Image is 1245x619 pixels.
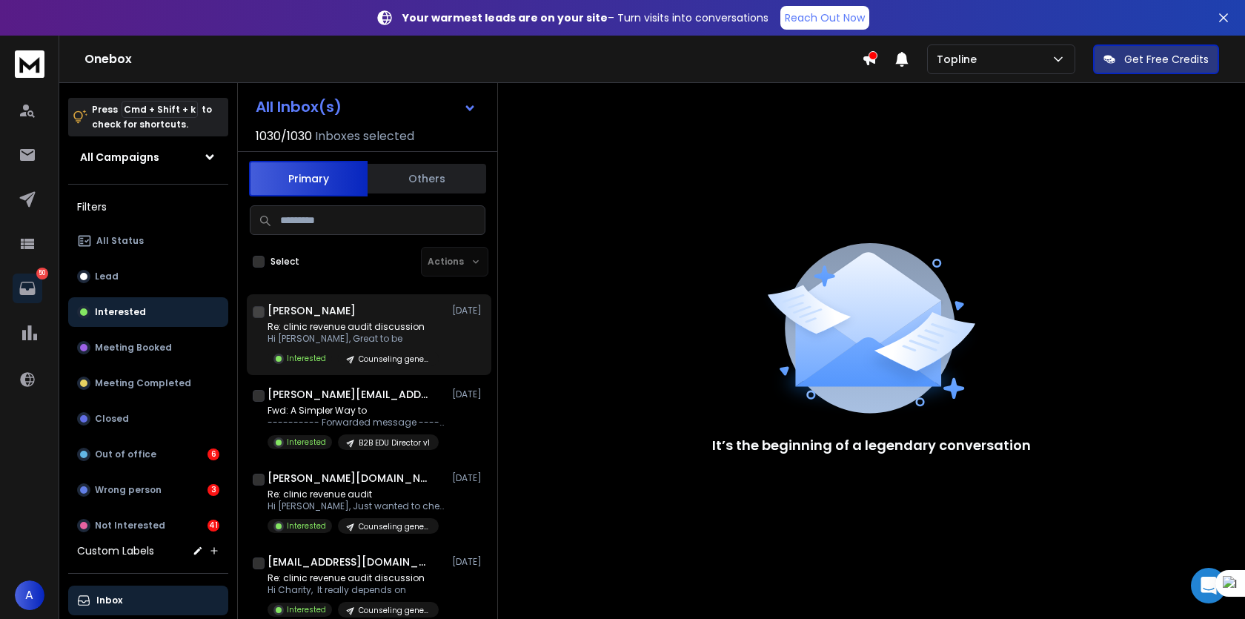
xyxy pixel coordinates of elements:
[402,10,768,25] p: – Turn visits into conversations
[402,10,608,25] strong: Your warmest leads are on your site
[359,437,430,448] p: B2B EDU Director v1
[785,10,865,25] p: Reach Out Now
[315,128,414,145] h3: Inboxes selected
[68,226,228,256] button: All Status
[452,305,485,317] p: [DATE]
[268,584,439,596] p: Hi Charity, It really depends on
[68,333,228,363] button: Meeting Booked
[268,405,445,417] p: Fwd: A Simpler Way to
[937,52,983,67] p: Topline
[95,342,172,354] p: Meeting Booked
[92,102,212,132] p: Press to check for shortcuts.
[268,303,356,318] h1: [PERSON_NAME]
[1191,568,1226,603] div: Open Intercom Messenger
[268,572,439,584] p: Re: clinic revenue audit discussion
[36,268,48,279] p: 50
[452,472,485,484] p: [DATE]
[452,388,485,400] p: [DATE]
[287,604,326,615] p: Interested
[207,520,219,532] div: 41
[268,489,445,500] p: Re: clinic revenue audit
[287,520,326,532] p: Interested
[95,448,156,460] p: Out of office
[68,297,228,327] button: Interested
[68,196,228,217] h3: Filters
[122,101,198,118] span: Cmd + Shift + k
[1093,44,1219,74] button: Get Free Credits
[268,321,439,333] p: Re: clinic revenue audit discussion
[256,99,342,114] h1: All Inbox(s)
[68,586,228,615] button: Inbox
[95,271,119,282] p: Lead
[15,580,44,610] button: A
[95,306,146,318] p: Interested
[80,150,159,165] h1: All Campaigns
[359,354,430,365] p: Counseling general
[244,92,488,122] button: All Inbox(s)
[359,521,430,532] p: Counseling general
[1124,52,1209,67] p: Get Free Credits
[95,520,165,532] p: Not Interested
[95,413,129,425] p: Closed
[207,484,219,496] div: 3
[68,404,228,434] button: Closed
[287,353,326,364] p: Interested
[712,435,1031,456] p: It’s the beginning of a legendary conversation
[68,368,228,398] button: Meeting Completed
[95,377,191,389] p: Meeting Completed
[452,556,485,568] p: [DATE]
[68,142,228,172] button: All Campaigns
[68,511,228,540] button: Not Interested41
[68,262,228,291] button: Lead
[268,387,431,402] h1: [PERSON_NAME][EMAIL_ADDRESS][DOMAIN_NAME]
[368,162,486,195] button: Others
[780,6,869,30] a: Reach Out Now
[15,50,44,78] img: logo
[68,475,228,505] button: Wrong person3
[268,417,445,428] p: ---------- Forwarded message --------- From: [PERSON_NAME]
[96,595,122,606] p: Inbox
[207,448,219,460] div: 6
[287,437,326,448] p: Interested
[77,543,154,558] h3: Custom Labels
[270,256,299,268] label: Select
[268,555,431,569] h1: [EMAIL_ADDRESS][DOMAIN_NAME]
[68,440,228,469] button: Out of office6
[84,50,862,68] h1: Onebox
[13,274,42,303] a: 50
[268,500,445,512] p: Hi [PERSON_NAME], Just wanted to check—were
[95,484,162,496] p: Wrong person
[268,333,439,345] p: Hi [PERSON_NAME], Great to be
[96,235,144,247] p: All Status
[268,471,431,486] h1: [PERSON_NAME][DOMAIN_NAME][EMAIL_ADDRESS][DOMAIN_NAME] +1
[359,605,430,616] p: Counseling general
[256,128,312,145] span: 1030 / 1030
[249,161,368,196] button: Primary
